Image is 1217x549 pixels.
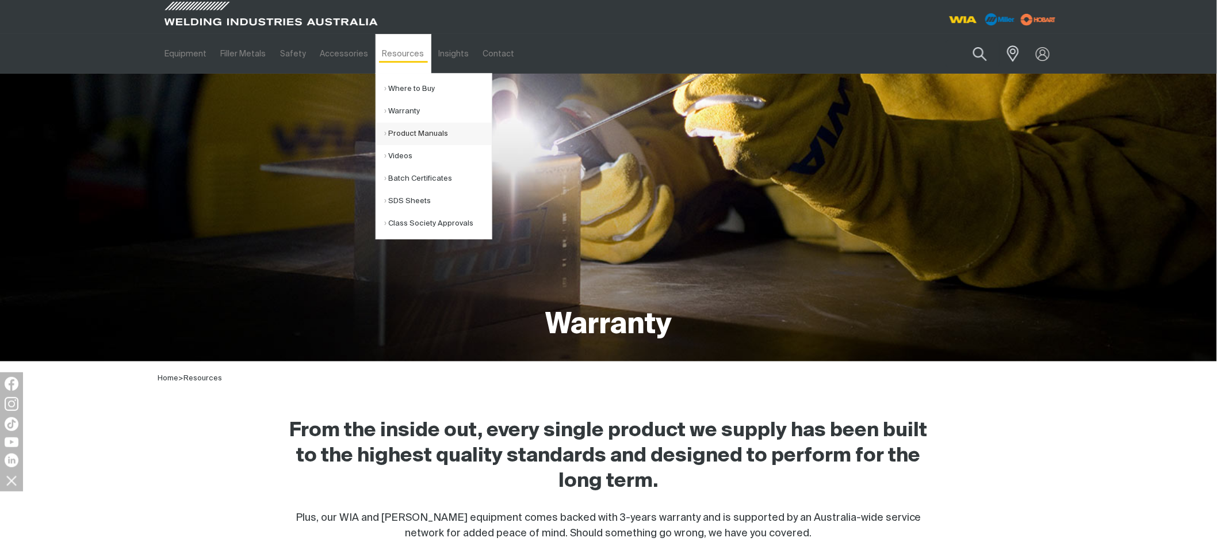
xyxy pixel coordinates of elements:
img: YouTube [5,437,18,447]
a: Videos [385,145,492,167]
a: Where to Buy [385,78,492,100]
button: Search products [960,40,1000,67]
ul: Resources Submenu [376,73,492,239]
a: SDS Sheets [385,190,492,212]
a: Resources [376,34,431,74]
a: Contact [476,34,521,74]
img: TikTok [5,417,18,431]
h1: Warranty [545,307,672,344]
img: miller [1017,11,1059,28]
span: > [178,375,183,382]
a: Equipment [158,34,213,74]
a: Home [158,375,178,382]
a: Product Manuals [385,123,492,145]
a: Insights [431,34,476,74]
img: Facebook [5,377,18,391]
a: Class Society Approvals [385,212,492,235]
h2: From the inside out, every single product we supply has been built to the highest quality standar... [284,418,933,494]
a: Safety [273,34,313,74]
a: Warranty [385,100,492,123]
span: Plus, our WIA and [PERSON_NAME] equipment comes backed with 3-years warranty and is supported by ... [296,513,921,539]
input: Product name or item number... [946,40,1000,67]
a: Batch Certificates [385,167,492,190]
img: LinkedIn [5,453,18,467]
nav: Main [158,34,834,74]
img: hide socials [2,471,21,490]
a: Filler Metals [213,34,273,74]
img: Instagram [5,397,18,411]
a: Accessories [313,34,375,74]
a: Resources [183,375,222,382]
